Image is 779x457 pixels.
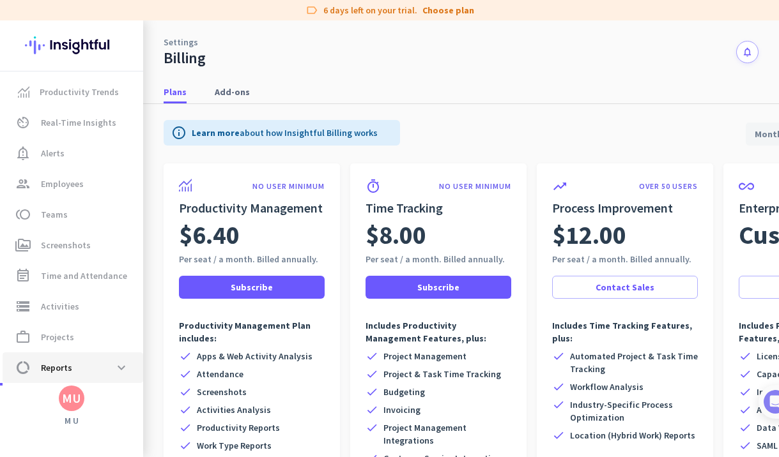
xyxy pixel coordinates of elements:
[197,386,247,398] span: Screenshots
[552,276,698,299] button: Contact Sales
[15,268,31,283] i: event_note
[552,350,565,363] i: check
[197,403,271,416] span: Activities Analysis
[41,329,74,345] span: Projects
[736,41,759,63] button: notifications
[164,86,187,98] span: Plans
[570,429,695,442] span: Location (Hybrid Work) Reports
[179,421,192,434] i: check
[15,176,31,191] i: group
[110,356,133,379] button: expand_more
[3,322,143,352] a: work_outlineProjects
[739,350,752,363] i: check
[179,217,240,253] span: $6.40
[179,386,192,398] i: check
[596,281,654,294] span: Contact Sales
[41,207,68,222] span: Teams
[383,421,511,447] span: Project Management Integrations
[179,276,325,299] button: Subscribe
[739,421,752,434] i: check
[179,179,192,191] img: product-icon
[3,169,143,199] a: groupEmployees
[570,380,644,393] span: Workflow Analysis
[305,4,318,17] i: label
[366,350,378,363] i: check
[366,199,511,217] h2: Time Tracking
[164,49,206,68] div: Billing
[3,230,143,260] a: perm_mediaScreenshots
[3,352,143,383] a: data_usageReportsexpand_more
[25,20,118,70] img: Insightful logo
[171,125,187,140] i: info
[41,115,116,130] span: Real-Time Insights
[192,127,240,139] a: Learn more
[15,207,31,222] i: toll
[552,380,565,393] i: check
[366,179,381,194] i: timer
[739,439,752,452] i: check
[570,350,698,375] span: Automated Project & Task Time Tracking
[383,403,420,416] span: Invoicing
[62,392,81,405] div: MU
[639,181,698,191] p: OVER 50 USERS
[41,299,79,314] span: Activities
[15,329,31,345] i: work_outline
[366,319,511,345] p: Includes Productivity Management Features, plus:
[231,281,273,294] span: Subscribe
[41,268,127,283] span: Time and Attendance
[552,319,698,345] p: Includes Time Tracking Features, plus:
[3,291,143,322] a: storageActivities
[197,439,272,452] span: Work Type Reports
[570,398,698,424] span: Industry-Specific Process Optimization
[41,237,91,253] span: Screenshots
[179,350,192,363] i: check
[15,146,31,161] i: notification_important
[179,439,192,452] i: check
[366,253,511,266] div: Per seat / a month. Billed annually.
[179,253,325,266] div: Per seat / a month. Billed annually.
[15,115,31,130] i: av_timer
[739,368,752,380] i: check
[3,260,143,291] a: event_noteTime and Attendance
[192,126,378,139] p: about how Insightful Billing works
[197,421,280,434] span: Productivity Reports
[197,368,243,380] span: Attendance
[366,368,378,380] i: check
[383,368,501,380] span: Project & Task Time Tracking
[739,386,752,398] i: check
[422,4,474,17] a: Choose plan
[417,281,459,294] span: Subscribe
[179,199,325,217] h2: Productivity Management
[366,276,511,299] button: Subscribe
[18,86,29,98] img: menu-item
[552,398,565,411] i: check
[3,138,143,169] a: notification_importantAlerts
[739,403,752,416] i: check
[40,84,119,100] span: Productivity Trends
[41,146,65,161] span: Alerts
[15,237,31,253] i: perm_media
[15,299,31,314] i: storage
[552,253,698,266] div: Per seat / a month. Billed annually.
[3,199,143,230] a: tollTeams
[179,403,192,416] i: check
[552,217,626,253] span: $12.00
[3,383,143,414] a: settingsSettings
[552,179,567,194] i: trending_up
[164,36,198,49] a: Settings
[742,47,753,57] i: notifications
[739,179,754,194] i: all_inclusive
[3,77,143,107] a: menu-itemProductivity Trends
[41,360,72,375] span: Reports
[179,368,192,380] i: check
[439,181,511,191] p: NO USER MINIMUM
[179,319,325,345] p: Productivity Management Plan includes:
[3,107,143,138] a: av_timerReal-Time Insights
[552,199,698,217] h2: Process Improvement
[366,217,426,253] span: $8.00
[252,181,325,191] p: NO USER MINIMUM
[366,386,378,398] i: check
[366,421,378,434] i: check
[197,350,312,363] span: Apps & Web Activity Analysis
